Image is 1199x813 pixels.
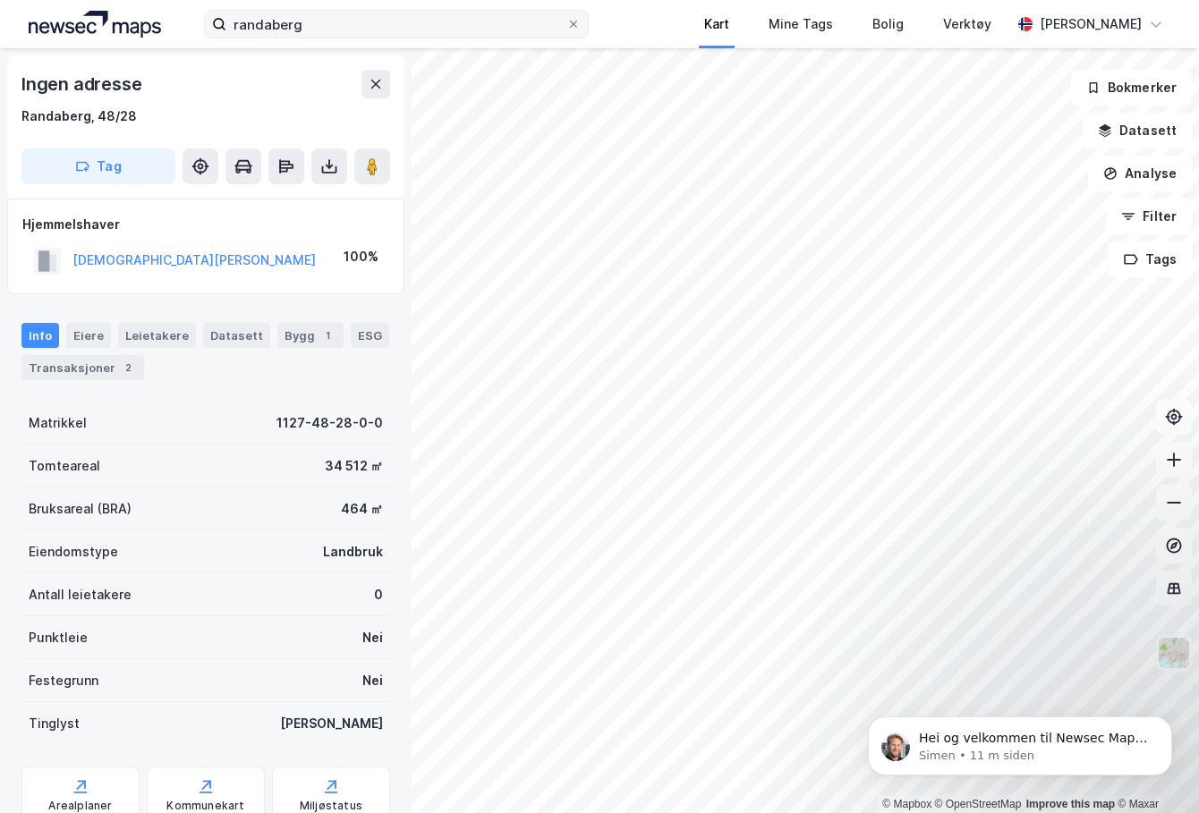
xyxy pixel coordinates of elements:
div: Info [21,323,59,348]
div: Matrikkel [29,412,87,434]
div: 2 [119,359,137,377]
div: Leietakere [118,323,196,348]
div: 1 [319,326,336,344]
button: Tags [1109,241,1192,277]
div: Tomteareal [29,455,100,477]
div: Datasett [203,323,270,348]
div: Arealplaner [48,799,112,813]
div: Bruksareal (BRA) [29,498,132,520]
div: Antall leietakere [29,584,132,606]
button: Tag [21,148,175,184]
div: Nei [362,627,383,648]
div: 0 [374,584,383,606]
div: Randaberg, 48/28 [21,106,137,127]
div: 1127-48-28-0-0 [276,412,383,434]
iframe: Intercom notifications melding [841,679,1199,804]
div: Bygg [277,323,344,348]
img: Z [1157,636,1191,670]
div: 100% [344,246,378,267]
a: OpenStreetMap [935,798,1022,810]
input: Søk på adresse, matrikkel, gårdeiere, leietakere eller personer [226,11,566,38]
div: Festegrunn [29,670,98,691]
div: Verktøy [943,13,991,35]
div: 464 ㎡ [341,498,383,520]
div: [PERSON_NAME] [280,713,383,734]
a: Improve this map [1026,798,1115,810]
div: Kart [704,13,729,35]
div: Bolig [872,13,904,35]
div: Eiendomstype [29,541,118,563]
div: [PERSON_NAME] [1040,13,1142,35]
div: Tinglyst [29,713,80,734]
div: Nei [362,670,383,691]
div: 34 512 ㎡ [325,455,383,477]
div: Eiere [66,323,111,348]
button: Datasett [1083,113,1192,148]
div: Landbruk [323,541,383,563]
a: Mapbox [882,798,931,810]
div: Kommunekart [166,799,244,813]
button: Analyse [1088,156,1192,191]
img: logo.a4113a55bc3d86da70a041830d287a7e.svg [29,11,161,38]
div: Mine Tags [769,13,833,35]
button: Bokmerker [1071,70,1192,106]
div: Hjemmelshaver [22,214,389,235]
div: Transaksjoner [21,355,144,380]
div: Ingen adresse [21,70,145,98]
button: Filter [1106,199,1192,234]
div: Punktleie [29,627,88,648]
div: Miljøstatus [300,799,362,813]
div: ESG [351,323,389,348]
